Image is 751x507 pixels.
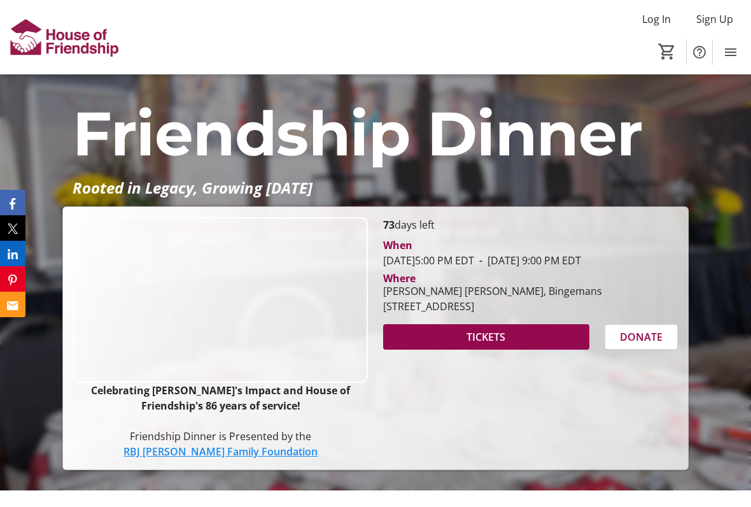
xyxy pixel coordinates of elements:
[620,329,663,345] span: DONATE
[73,177,312,198] em: Rooted in Legacy, Growing [DATE]
[696,11,733,27] span: Sign Up
[656,40,678,63] button: Cart
[383,218,395,232] span: 73
[383,217,678,232] p: days left
[383,299,602,314] div: [STREET_ADDRESS]
[73,96,643,171] span: Friendship Dinner
[605,324,678,350] button: DONATE
[73,429,368,444] p: Friendship Dinner is Presented by the
[383,253,474,268] span: [DATE] 5:00 PM EDT
[474,253,581,268] span: [DATE] 9:00 PM EDT
[73,217,368,383] img: Campaign CTA Media Photo
[383,324,589,350] button: TICKETS
[383,283,602,299] div: [PERSON_NAME] [PERSON_NAME], Bingemans
[474,253,488,268] span: -
[383,273,416,283] div: Where
[123,445,318,459] a: RBJ [PERSON_NAME] Family Foundation
[718,39,743,65] button: Menu
[686,9,743,29] button: Sign Up
[632,9,681,29] button: Log In
[8,5,121,69] img: House of Friendship's Logo
[467,329,505,345] span: TICKETS
[383,238,412,253] div: When
[91,383,350,413] strong: Celebrating [PERSON_NAME]'s Impact and House of Friendship's 86 years of service!
[687,39,712,65] button: Help
[642,11,671,27] span: Log In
